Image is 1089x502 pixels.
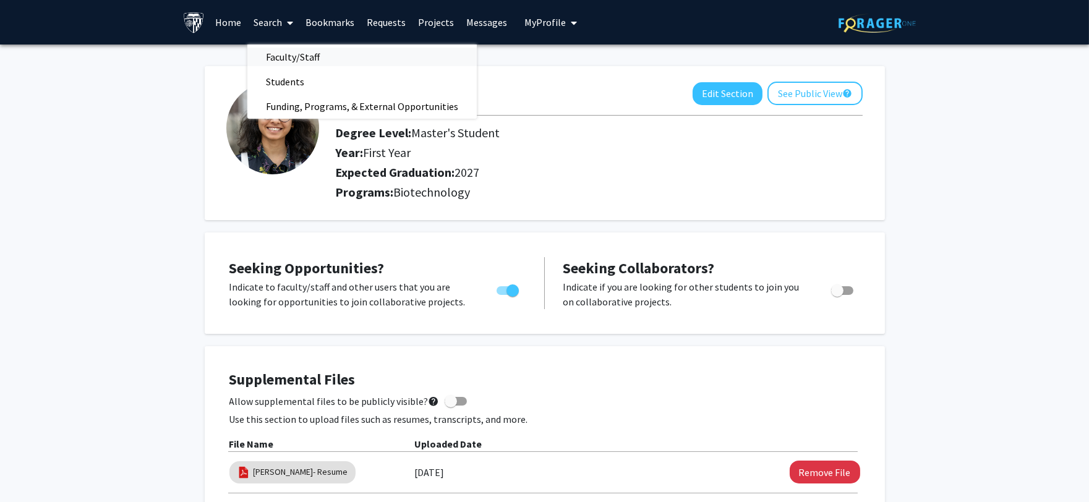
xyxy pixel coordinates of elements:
[563,258,715,278] span: Seeking Collaborators?
[335,185,863,200] h2: Programs:
[415,462,445,483] label: [DATE]
[842,86,852,101] mat-icon: help
[335,165,756,180] h2: Expected Graduation:
[247,69,323,94] span: Students
[247,94,477,119] span: Funding, Programs, & External Opportunities
[183,12,205,33] img: Johns Hopkins University Logo
[229,394,440,409] span: Allow supplemental files to be publicly visible?
[247,97,477,116] a: Funding, Programs, & External Opportunities
[790,461,860,483] button: Remove Bhavya Prakash Gupta- Resume File
[247,48,477,66] a: Faculty/Staff
[363,145,411,160] span: First Year
[393,184,470,200] span: Biotechnology
[237,466,250,479] img: pdf_icon.png
[247,72,477,91] a: Students
[361,1,412,44] a: Requests
[524,16,566,28] span: My Profile
[229,279,473,309] p: Indicate to faculty/staff and other users that you are looking for opportunities to join collabor...
[247,1,299,44] a: Search
[411,125,500,140] span: Master's Student
[229,258,385,278] span: Seeking Opportunities?
[839,14,916,33] img: ForagerOne Logo
[229,412,860,427] p: Use this section to upload files such as resumes, transcripts, and more.
[412,1,460,44] a: Projects
[767,82,863,105] button: See Public View
[335,145,756,160] h2: Year:
[415,438,482,450] b: Uploaded Date
[460,1,513,44] a: Messages
[492,279,526,298] div: Toggle
[429,394,440,409] mat-icon: help
[9,446,53,493] iframe: Chat
[693,82,762,105] button: Edit Section
[335,125,756,140] h2: Degree Level:
[229,371,860,389] h4: Supplemental Files
[826,279,860,298] div: Toggle
[229,438,274,450] b: File Name
[455,164,479,180] span: 2027
[226,82,319,174] img: Profile Picture
[209,1,247,44] a: Home
[563,279,808,309] p: Indicate if you are looking for other students to join you on collaborative projects.
[299,1,361,44] a: Bookmarks
[254,466,348,479] a: [PERSON_NAME]- Resume
[247,45,338,69] span: Faculty/Staff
